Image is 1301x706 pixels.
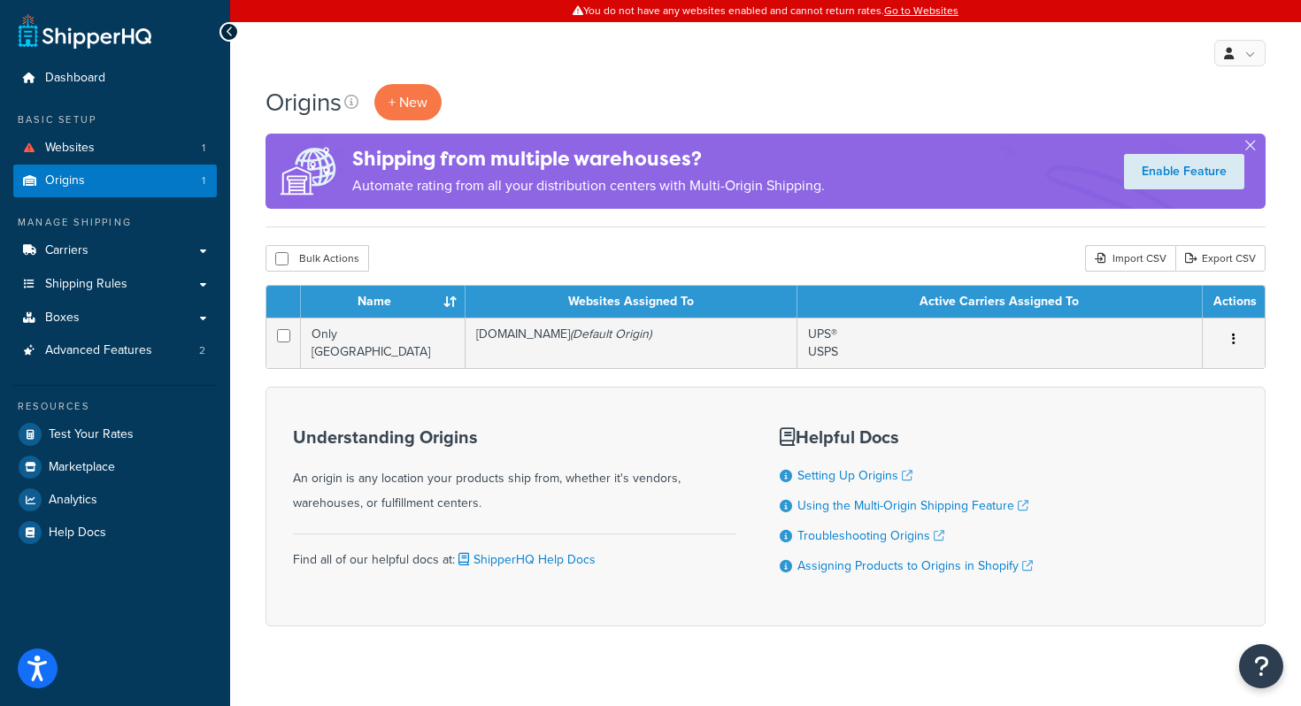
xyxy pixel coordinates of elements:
a: Boxes [13,302,217,334]
a: Carriers [13,234,217,267]
span: Boxes [45,311,80,326]
a: Using the Multi-Origin Shipping Feature [797,496,1028,515]
li: Origins [13,165,217,197]
td: UPS® USPS [797,318,1203,368]
a: Analytics [13,484,217,516]
span: 1 [202,173,205,188]
img: ad-origins-multi-dfa493678c5a35abed25fd24b4b8a3fa3505936ce257c16c00bdefe2f3200be3.png [266,134,352,209]
button: Open Resource Center [1239,644,1283,688]
span: Websites [45,141,95,156]
h3: Understanding Origins [293,427,735,447]
a: Websites 1 [13,132,217,165]
div: Find all of our helpful docs at: [293,533,735,572]
div: Basic Setup [13,112,217,127]
i: (Default Origin) [570,325,651,343]
a: ShipperHQ Help Docs [455,550,596,569]
a: Troubleshooting Origins [797,526,944,545]
button: Bulk Actions [266,245,369,272]
a: Origins 1 [13,165,217,197]
a: Marketplace [13,451,217,483]
h3: Helpful Docs [780,427,1033,447]
span: Test Your Rates [49,427,134,442]
th: Active Carriers Assigned To [797,286,1203,318]
span: Origins [45,173,85,188]
a: Assigning Products to Origins in Shopify [797,556,1033,575]
td: Only [GEOGRAPHIC_DATA] [301,318,466,368]
a: Help Docs [13,517,217,549]
span: 2 [199,343,205,358]
p: Automate rating from all your distribution centers with Multi-Origin Shipping. [352,173,825,198]
div: Resources [13,399,217,414]
th: Websites Assigned To [466,286,797,318]
a: Enable Feature [1124,154,1244,189]
span: Help Docs [49,526,106,541]
span: Dashboard [45,71,105,86]
th: Name : activate to sort column ascending [301,286,466,318]
a: Go to Websites [884,3,958,19]
span: Analytics [49,493,97,508]
h1: Origins [266,85,342,119]
span: Carriers [45,243,89,258]
span: Shipping Rules [45,277,127,292]
a: Test Your Rates [13,418,217,450]
span: + New [389,92,427,112]
a: Export CSV [1175,245,1266,272]
div: Import CSV [1085,245,1175,272]
li: Websites [13,132,217,165]
h4: Shipping from multiple warehouses? [352,144,825,173]
a: Dashboard [13,62,217,95]
td: [DOMAIN_NAME] [466,318,797,368]
span: 1 [202,141,205,156]
a: + New [374,84,442,120]
span: Advanced Features [45,343,152,358]
a: Setting Up Origins [797,466,912,485]
th: Actions [1203,286,1265,318]
div: Manage Shipping [13,215,217,230]
span: Marketplace [49,460,115,475]
a: ShipperHQ Home [19,13,151,49]
div: An origin is any location your products ship from, whether it's vendors, warehouses, or fulfillme... [293,427,735,516]
a: Advanced Features 2 [13,334,217,367]
a: Shipping Rules [13,268,217,301]
li: Advanced Features [13,334,217,367]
